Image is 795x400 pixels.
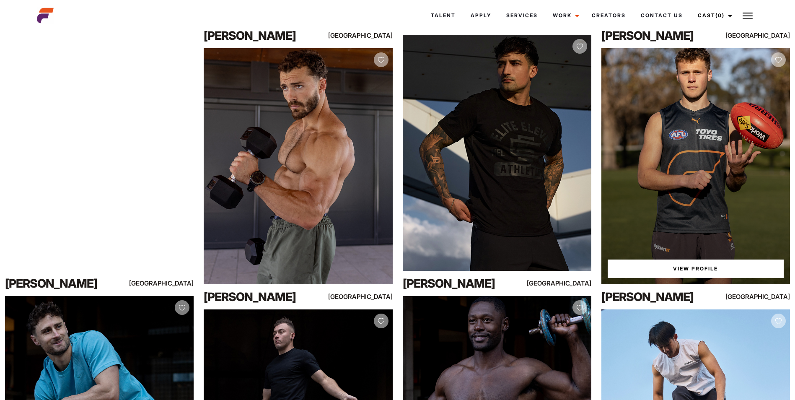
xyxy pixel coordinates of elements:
[463,4,499,27] a: Apply
[336,30,392,41] div: [GEOGRAPHIC_DATA]
[5,275,118,292] div: [PERSON_NAME]
[403,275,516,292] div: [PERSON_NAME]
[584,4,633,27] a: Creators
[535,278,591,288] div: [GEOGRAPHIC_DATA]
[137,278,194,288] div: [GEOGRAPHIC_DATA]
[336,291,392,302] div: [GEOGRAPHIC_DATA]
[715,12,725,18] span: (0)
[423,4,463,27] a: Talent
[690,4,737,27] a: Cast(0)
[733,291,790,302] div: [GEOGRAPHIC_DATA]
[608,260,784,278] a: View Angus S'sProfile
[545,4,584,27] a: Work
[633,4,690,27] a: Contact Us
[601,27,715,44] div: [PERSON_NAME]
[499,4,545,27] a: Services
[601,288,715,305] div: [PERSON_NAME]
[204,27,317,44] div: [PERSON_NAME]
[743,11,753,21] img: Burger icon
[733,30,790,41] div: [GEOGRAPHIC_DATA]
[37,7,54,24] img: cropped-aefm-brand-fav-22-square.png
[204,288,317,305] div: [PERSON_NAME]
